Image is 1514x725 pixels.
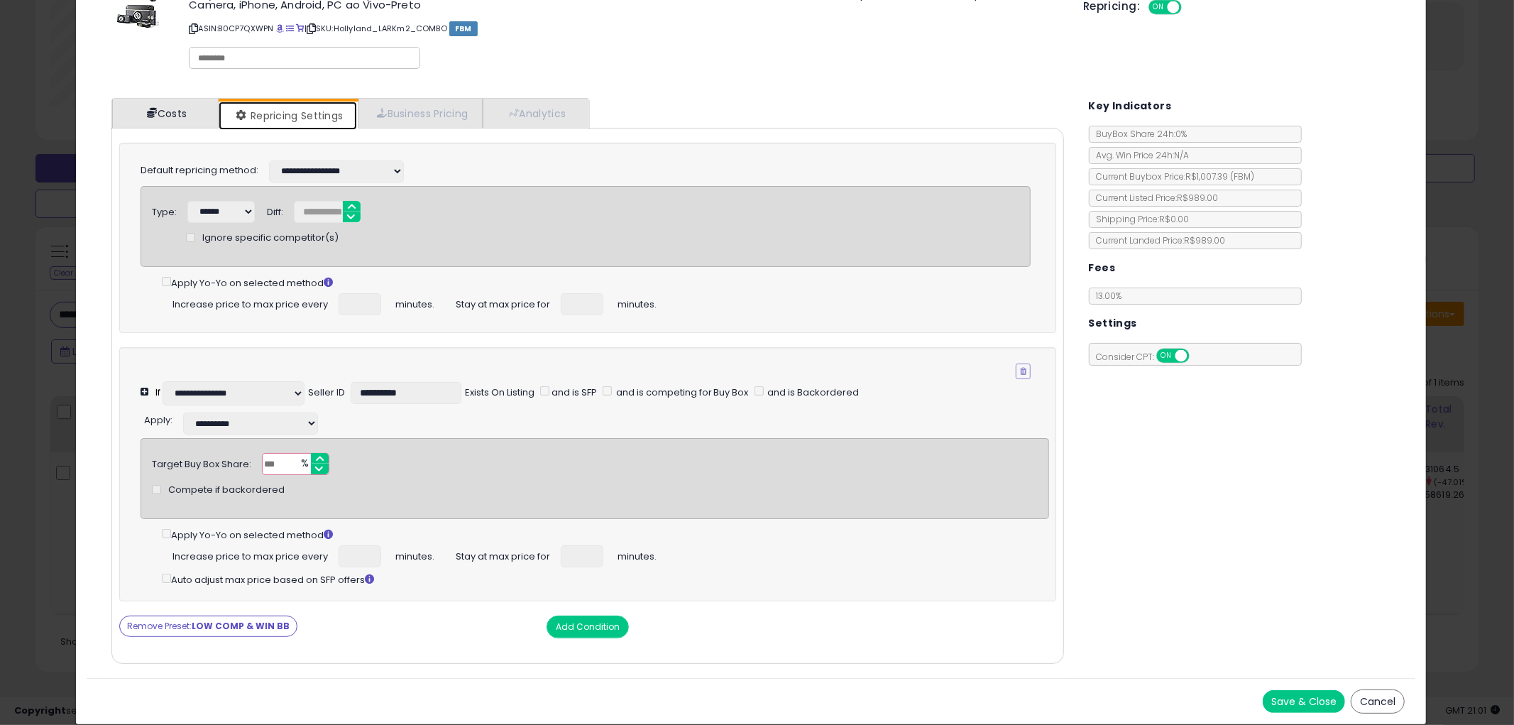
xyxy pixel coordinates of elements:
a: Your listing only [296,23,304,34]
span: Ignore specific competitor(s) [202,231,339,245]
p: ASIN: B0CP7QXWPN | SKU: Hollyland_LARKm2_COMBO [189,17,1062,40]
strong: LOW COMP & WIN BB [192,620,290,632]
span: Current Landed Price: R$989.00 [1090,234,1226,246]
span: FBM [449,21,478,36]
span: ON [1158,350,1175,362]
span: Apply [144,413,170,427]
h5: Fees [1089,259,1116,277]
div: Target Buy Box Share: [152,453,251,471]
span: Stay at max price for [456,545,550,564]
a: Business Pricing [358,99,483,128]
span: Stay at max price for [456,293,550,312]
span: Current Buybox Price: [1090,170,1255,182]
button: Cancel [1351,689,1405,714]
button: Add Condition [547,616,629,638]
div: Apply Yo-Yo on selected method [162,526,1049,543]
span: Consider CPT: [1090,351,1208,363]
i: Remove Condition [1020,367,1026,376]
h5: Settings [1089,315,1137,332]
span: minutes. [395,545,434,564]
span: ( FBM ) [1231,170,1255,182]
div: Apply Yo-Yo on selected method [162,274,1031,290]
span: Avg. Win Price 24h: N/A [1090,149,1190,161]
span: OFF [1180,1,1202,13]
span: 13.00 % [1097,290,1122,302]
span: % [292,454,315,475]
a: All offer listings [286,23,294,34]
div: : [144,409,172,427]
div: Seller ID [308,386,345,400]
span: minutes. [395,293,434,312]
label: Default repricing method: [141,164,258,178]
a: Repricing Settings [219,102,358,130]
span: Compete if backordered [168,484,285,497]
span: OFF [1187,350,1209,362]
span: Increase price to max price every [172,545,328,564]
h5: Key Indicators [1089,97,1172,115]
span: and is SFP [549,386,597,399]
h5: Repricing: [1083,1,1140,12]
button: Save & Close [1263,690,1345,713]
span: and is Backordered [766,386,860,399]
span: minutes. [618,293,657,312]
div: Auto adjust max price based on SFP offers [162,571,1049,587]
span: R$1,007.39 [1186,170,1255,182]
div: Exists On Listing [465,386,534,400]
a: Costs [112,99,219,128]
span: Increase price to max price every [172,293,328,312]
button: Remove Preset: [119,616,297,637]
span: Current Listed Price: R$989.00 [1090,192,1219,204]
div: Type: [152,201,177,219]
span: Shipping Price: R$0.00 [1090,213,1190,225]
div: Diff: [267,201,283,219]
span: minutes. [618,545,657,564]
span: BuyBox Share 24h: 0% [1090,128,1187,140]
span: and is competing for Buy Box [614,386,749,399]
a: Analytics [483,99,588,128]
a: BuyBox page [276,23,284,34]
span: ON [1150,1,1168,13]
